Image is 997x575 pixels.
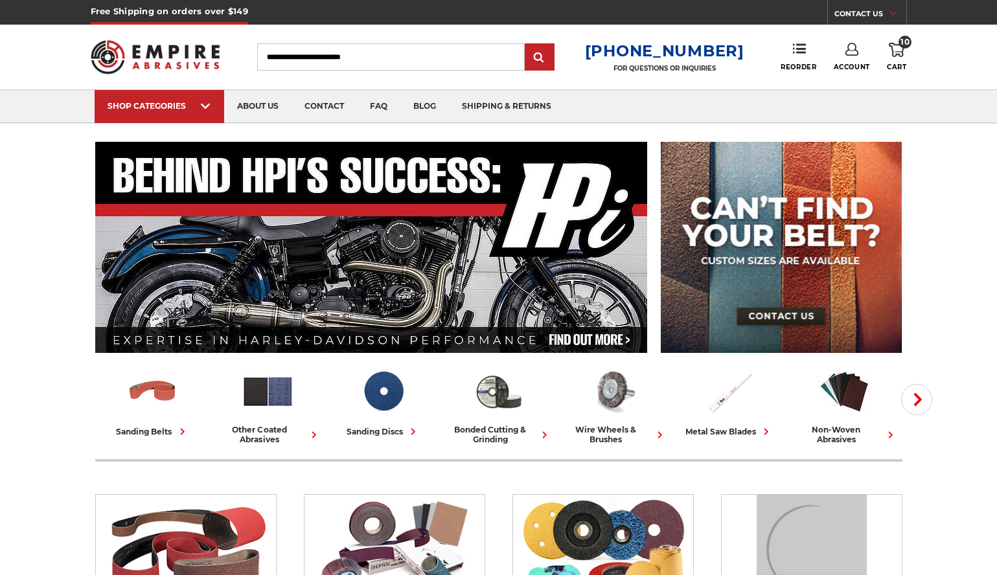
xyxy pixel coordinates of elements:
[527,45,553,71] input: Submit
[781,43,816,71] a: Reorder
[216,425,321,444] div: other coated abrasives
[95,142,648,353] img: Banner for an interview featuring Horsepower Inc who makes Harley performance upgrades featured o...
[587,365,641,418] img: Wire Wheels & Brushes
[126,365,179,418] img: Sanding Belts
[331,365,436,438] a: sanding discs
[677,365,782,438] a: metal saw blades
[292,90,357,123] a: contact
[91,32,220,82] img: Empire Abrasives
[347,425,420,438] div: sanding discs
[446,425,551,444] div: bonded cutting & grinding
[901,384,932,415] button: Next
[117,425,189,438] div: sanding belts
[562,365,667,444] a: wire wheels & brushes
[449,90,564,123] a: shipping & returns
[887,63,906,71] span: Cart
[562,425,667,444] div: wire wheels & brushes
[818,365,871,418] img: Non-woven Abrasives
[472,365,525,418] img: Bonded Cutting & Grinding
[357,90,400,123] a: faq
[702,365,756,418] img: Metal Saw Blades
[400,90,449,123] a: blog
[216,365,321,444] a: other coated abrasives
[585,64,744,73] p: FOR QUESTIONS OR INQUIRIES
[887,43,906,71] a: 10 Cart
[446,365,551,444] a: bonded cutting & grinding
[834,6,906,25] a: CONTACT US
[781,63,816,71] span: Reorder
[585,41,744,60] a: [PHONE_NUMBER]
[792,365,897,444] a: non-woven abrasives
[108,101,211,111] div: SHOP CATEGORIES
[661,142,902,353] img: promo banner for custom belts.
[224,90,292,123] a: about us
[241,365,295,418] img: Other Coated Abrasives
[899,36,911,49] span: 10
[100,365,205,438] a: sanding belts
[356,365,410,418] img: Sanding Discs
[792,425,897,444] div: non-woven abrasives
[685,425,773,438] div: metal saw blades
[834,63,870,71] span: Account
